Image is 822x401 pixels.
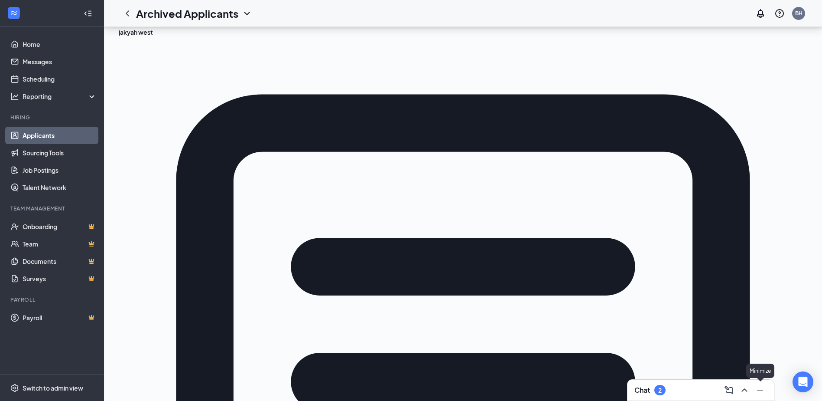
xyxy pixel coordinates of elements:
a: Talent Network [23,179,97,196]
svg: Analysis [10,92,19,101]
div: Switch to admin view [23,384,83,392]
svg: ChevronUp [739,385,750,395]
a: TeamCrown [23,235,97,253]
svg: Notifications [755,8,766,19]
svg: Collapse [84,9,92,18]
div: BH [795,10,803,17]
a: Applicants [23,127,97,144]
a: SurveysCrown [23,270,97,287]
div: 2 [658,387,662,394]
span: jakyah west [119,27,807,37]
a: Messages [23,53,97,70]
button: Minimize [753,383,767,397]
h1: Archived Applicants [136,6,238,21]
svg: Settings [10,384,19,392]
a: Scheduling [23,70,97,88]
svg: ChevronLeft [122,8,133,19]
svg: ChevronDown [242,8,252,19]
svg: QuestionInfo [774,8,785,19]
div: Team Management [10,205,95,212]
a: PayrollCrown [23,309,97,326]
a: Job Postings [23,161,97,179]
div: Payroll [10,296,95,303]
svg: Minimize [755,385,765,395]
a: Sourcing Tools [23,144,97,161]
div: Reporting [23,92,97,101]
svg: WorkstreamLogo [10,9,18,17]
div: Hiring [10,114,95,121]
a: DocumentsCrown [23,253,97,270]
button: ComposeMessage [722,383,736,397]
h3: Chat [634,385,650,395]
svg: ComposeMessage [724,385,734,395]
button: ChevronUp [738,383,751,397]
a: Home [23,36,97,53]
div: Minimize [746,364,774,378]
div: Open Intercom Messenger [793,371,813,392]
a: OnboardingCrown [23,218,97,235]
